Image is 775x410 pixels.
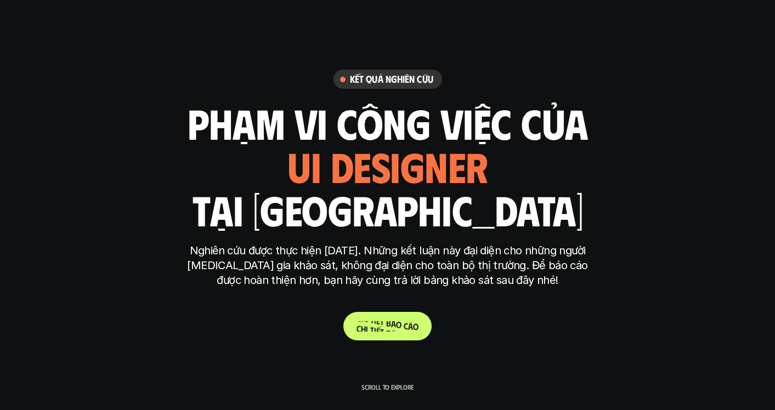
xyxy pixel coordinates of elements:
h1: phạm vi công việc của [188,100,588,146]
h6: Kết quả nghiên cứu [350,73,433,86]
span: o [413,321,418,332]
span: b [386,317,391,328]
p: Scroll to explore [361,383,414,391]
a: Chitiếtbáocáo [343,312,432,340]
span: h [361,313,366,323]
h1: tại [GEOGRAPHIC_DATA] [192,186,583,232]
span: á [391,318,396,328]
span: á [408,321,413,331]
span: c [404,320,408,331]
span: i [374,315,376,325]
span: t [380,316,384,326]
span: ế [376,315,380,326]
span: C [357,312,361,323]
span: t [370,314,374,324]
p: Nghiên cứu được thực hiện [DATE]. Những kết luận này đại diện cho những người [MEDICAL_DATA] gia ... [182,243,593,288]
span: i [366,313,368,323]
span: o [396,319,401,329]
